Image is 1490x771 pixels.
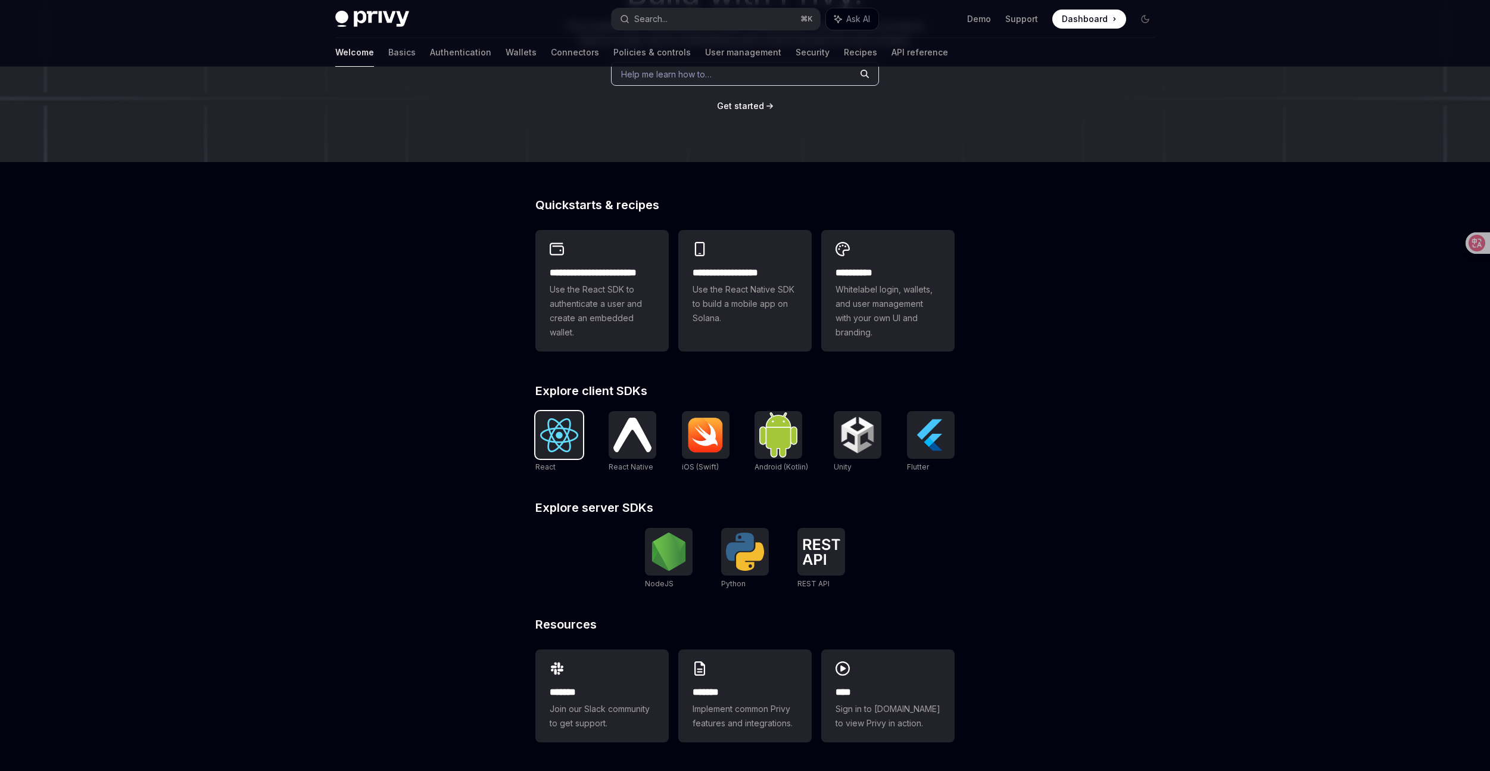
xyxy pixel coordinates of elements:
a: iOS (Swift)iOS (Swift) [682,411,730,473]
span: Help me learn how to… [621,68,712,80]
img: React Native [613,418,652,452]
span: Dashboard [1062,13,1108,25]
a: React NativeReact Native [609,411,656,473]
a: REST APIREST API [797,528,845,590]
a: UnityUnity [834,411,881,473]
span: Explore client SDKs [535,385,647,397]
span: Unity [834,462,852,471]
a: PythonPython [721,528,769,590]
span: Implement common Privy features and integrations. [693,702,797,730]
span: Sign in to [DOMAIN_NAME] to view Privy in action. [836,702,940,730]
span: NodeJS [645,579,674,588]
span: iOS (Swift) [682,462,719,471]
span: React [535,462,556,471]
img: Unity [838,416,877,454]
a: Policies & controls [613,38,691,67]
span: Whitelabel login, wallets, and user management with your own UI and branding. [836,282,940,340]
button: Search...⌘K [612,8,820,30]
a: Android (Kotlin)Android (Kotlin) [755,411,808,473]
span: Explore server SDKs [535,502,653,514]
a: ReactReact [535,411,583,473]
span: REST API [797,579,830,588]
img: React [540,418,578,452]
span: Resources [535,618,597,630]
span: Use the React Native SDK to build a mobile app on Solana. [693,282,797,325]
div: Search... [634,12,668,26]
span: React Native [609,462,653,471]
a: Connectors [551,38,599,67]
button: Ask AI [826,8,878,30]
img: Python [726,533,764,571]
img: NodeJS [650,533,688,571]
a: Wallets [506,38,537,67]
a: API reference [891,38,948,67]
span: Use the React SDK to authenticate a user and create an embedded wallet. [550,282,654,340]
span: Python [721,579,746,588]
span: ⌘ K [800,14,813,24]
span: Android (Kotlin) [755,462,808,471]
a: Recipes [844,38,877,67]
img: Flutter [912,416,950,454]
span: Ask AI [846,13,870,25]
a: Support [1005,13,1038,25]
a: FlutterFlutter [907,411,955,473]
a: **** **Join our Slack community to get support. [535,649,669,742]
span: Join our Slack community to get support. [550,702,654,730]
a: **** **Implement common Privy features and integrations. [678,649,812,742]
a: User management [705,38,781,67]
span: Get started [717,101,764,111]
span: Quickstarts & recipes [535,199,659,211]
a: Dashboard [1052,10,1126,29]
a: Get started [717,100,764,112]
img: dark logo [335,11,409,27]
a: NodeJSNodeJS [645,528,693,590]
a: ****Sign in to [DOMAIN_NAME] to view Privy in action. [821,649,955,742]
a: Security [796,38,830,67]
span: Flutter [907,462,929,471]
a: **** **** **** ***Use the React Native SDK to build a mobile app on Solana. [678,230,812,352]
a: Basics [388,38,416,67]
a: Demo [967,13,991,25]
img: REST API [802,539,840,565]
img: Android (Kotlin) [759,412,797,457]
a: Authentication [430,38,491,67]
a: Welcome [335,38,374,67]
button: Toggle dark mode [1136,10,1155,29]
a: **** *****Whitelabel login, wallets, and user management with your own UI and branding. [821,230,955,352]
img: iOS (Swift) [687,417,725,453]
